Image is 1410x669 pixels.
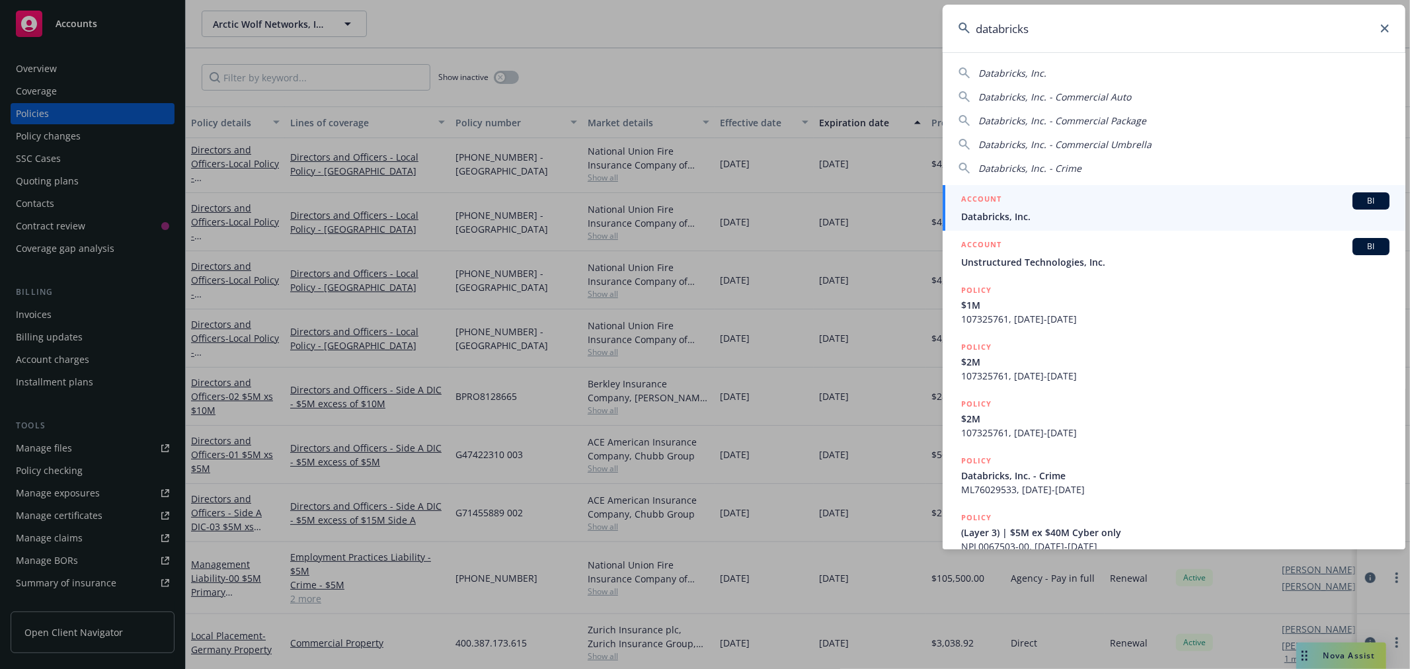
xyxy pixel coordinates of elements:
span: $2M [961,355,1390,369]
a: ACCOUNTBIUnstructured Technologies, Inc. [943,231,1405,276]
a: POLICY$2M107325761, [DATE]-[DATE] [943,333,1405,390]
span: (Layer 3) | $5M ex $40M Cyber only [961,526,1390,539]
a: POLICYDatabricks, Inc. - CrimeML76029533, [DATE]-[DATE] [943,447,1405,504]
a: POLICY$2M107325761, [DATE]-[DATE] [943,390,1405,447]
input: Search... [943,5,1405,52]
h5: POLICY [961,511,992,524]
span: 107325761, [DATE]-[DATE] [961,312,1390,326]
span: 107325761, [DATE]-[DATE] [961,369,1390,383]
h5: POLICY [961,284,992,297]
a: ACCOUNTBIDatabricks, Inc. [943,185,1405,231]
span: Databricks, Inc. - Commercial Umbrella [978,138,1152,151]
span: NPL0067503-00, [DATE]-[DATE] [961,539,1390,553]
span: 107325761, [DATE]-[DATE] [961,426,1390,440]
span: Databricks, Inc. - Crime [978,162,1081,175]
span: $1M [961,298,1390,312]
span: BI [1358,195,1384,207]
a: POLICY(Layer 3) | $5M ex $40M Cyber onlyNPL0067503-00, [DATE]-[DATE] [943,504,1405,561]
h5: POLICY [961,454,992,467]
span: BI [1358,241,1384,253]
span: Databricks, Inc. - Commercial Package [978,114,1146,127]
a: POLICY$1M107325761, [DATE]-[DATE] [943,276,1405,333]
h5: POLICY [961,340,992,354]
span: Unstructured Technologies, Inc. [961,255,1390,269]
h5: ACCOUNT [961,238,1001,254]
span: Databricks, Inc. [961,210,1390,223]
span: $2M [961,412,1390,426]
span: Databricks, Inc. - Commercial Auto [978,91,1131,103]
h5: POLICY [961,397,992,411]
h5: ACCOUNT [961,192,1001,208]
span: Databricks, Inc. - Crime [961,469,1390,483]
span: ML76029533, [DATE]-[DATE] [961,483,1390,496]
span: Databricks, Inc. [978,67,1046,79]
